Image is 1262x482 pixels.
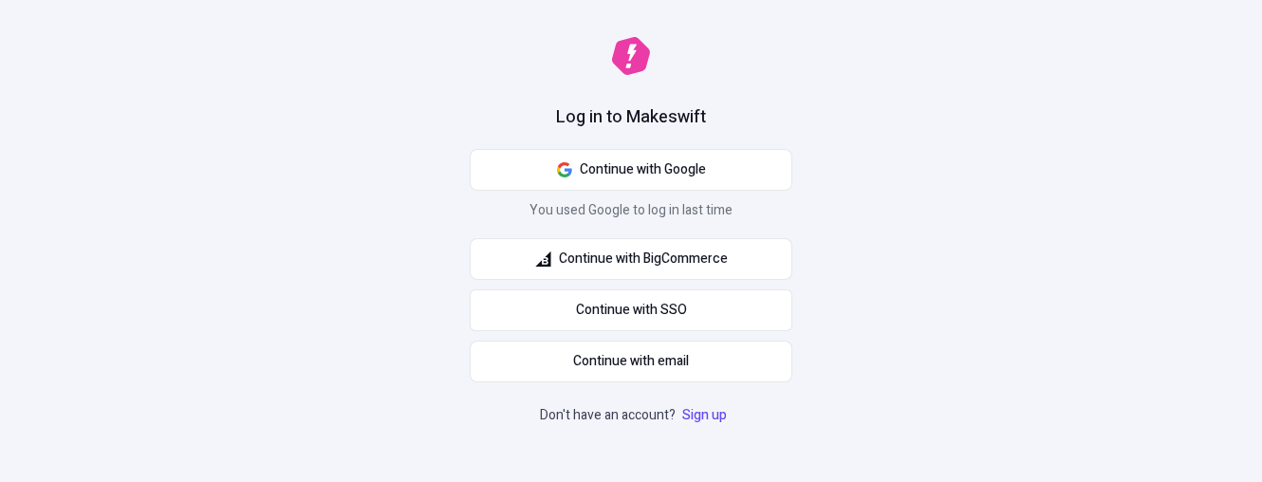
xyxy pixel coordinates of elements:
span: Continue with BigCommerce [559,249,728,269]
span: Continue with email [573,351,689,372]
span: Continue with Google [580,159,706,180]
button: Continue with BigCommerce [470,238,792,280]
button: Continue with Google [470,149,792,191]
a: Sign up [678,405,731,425]
a: Continue with SSO [470,289,792,331]
h1: Log in to Makeswift [556,105,706,130]
p: You used Google to log in last time [470,200,792,229]
button: Continue with email [470,341,792,382]
p: Don't have an account? [540,405,731,426]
